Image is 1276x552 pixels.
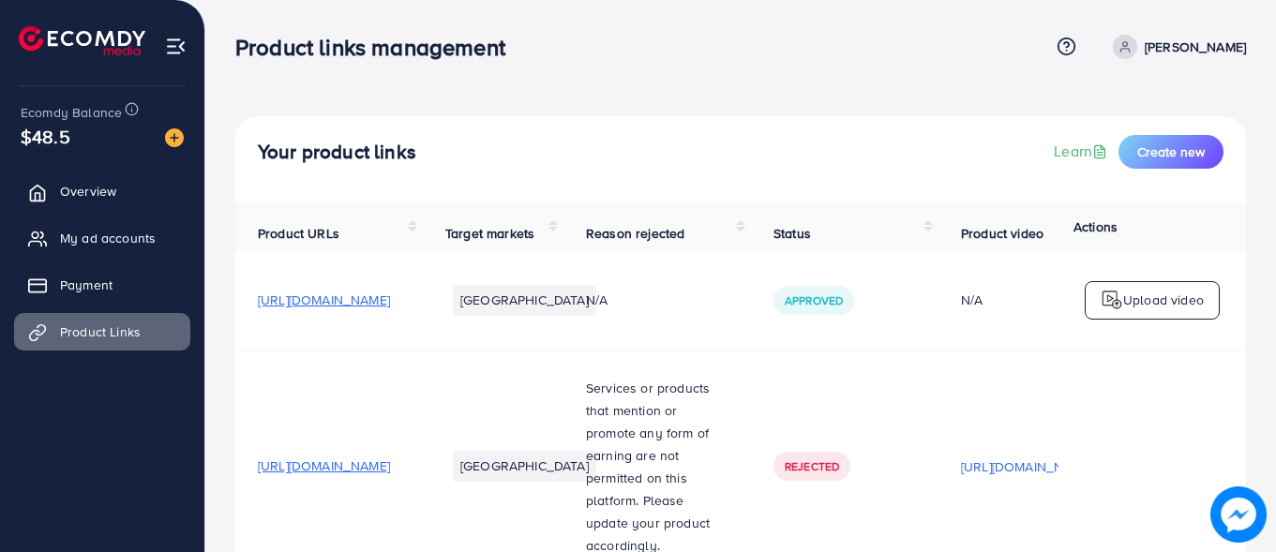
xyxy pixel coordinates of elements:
[165,128,184,147] img: image
[19,26,145,55] img: logo
[1073,217,1118,236] span: Actions
[14,313,190,351] a: Product Links
[258,224,339,243] span: Product URLs
[961,455,1093,478] p: [URL][DOMAIN_NAME]
[785,458,839,474] span: Rejected
[258,141,416,164] h4: Your product links
[1105,35,1246,59] a: [PERSON_NAME]
[14,266,190,304] a: Payment
[586,291,608,309] span: N/A
[961,291,1093,309] div: N/A
[21,103,122,122] span: Ecomdy Balance
[14,219,190,257] a: My ad accounts
[60,182,116,201] span: Overview
[165,36,187,57] img: menu
[1123,289,1204,311] p: Upload video
[60,229,156,247] span: My ad accounts
[258,456,390,475] span: [URL][DOMAIN_NAME]
[1145,36,1246,58] p: [PERSON_NAME]
[60,322,141,341] span: Product Links
[1137,142,1205,161] span: Create new
[773,224,811,243] span: Status
[453,285,596,315] li: [GEOGRAPHIC_DATA]
[235,34,520,61] h3: Product links management
[445,224,534,243] span: Target markets
[60,276,113,294] span: Payment
[961,224,1043,243] span: Product video
[785,292,843,308] span: Approved
[1054,141,1111,162] a: Learn
[1101,289,1123,311] img: logo
[1118,135,1223,169] button: Create new
[586,224,684,243] span: Reason rejected
[1210,486,1267,543] img: image
[21,123,70,150] span: $48.5
[453,451,596,481] li: [GEOGRAPHIC_DATA]
[258,291,390,309] span: [URL][DOMAIN_NAME]
[14,172,190,210] a: Overview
